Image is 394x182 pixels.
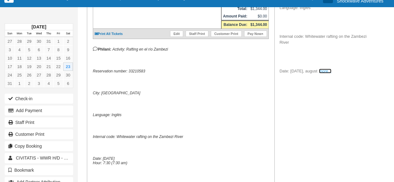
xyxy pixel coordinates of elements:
th: Amount Paid: [221,12,249,21]
a: more... [319,69,331,73]
a: 6 [63,79,73,88]
th: Total: [221,5,249,13]
span: CIVITATIS - WWR H/D - [PERSON_NAME] Bigas X 12 [16,155,122,160]
button: Add Payment [5,106,73,116]
a: 16 [63,54,73,62]
a: 27 [34,71,44,79]
th: Tue [24,30,34,37]
a: 23 [63,62,73,71]
a: 7 [44,46,54,54]
a: 3 [34,79,44,88]
a: Edit [170,31,183,37]
a: 2 [63,37,73,46]
a: 31 [44,37,54,46]
th: Balance Due: [221,21,249,29]
a: 2 [24,79,34,88]
strong: [DATE] [31,24,46,29]
td: $0.00 [249,12,269,21]
th: Sun [5,30,15,37]
button: Bookmark [5,165,73,175]
a: Pay Now [244,31,267,37]
a: 11 [15,54,24,62]
a: 24 [5,71,15,79]
th: Thu [44,30,54,37]
a: Print All Tickets [95,32,123,36]
th: Wed [34,30,44,37]
a: 17 [5,62,15,71]
a: 21 [44,62,54,71]
a: 30 [63,71,73,79]
a: 31 [5,79,15,88]
a: 10 [5,54,15,62]
a: 6 [34,46,44,54]
th: Mon [15,30,24,37]
a: 28 [44,71,54,79]
a: Staff Print [186,31,208,37]
a: 12 [24,54,34,62]
th: Sat [63,30,73,37]
a: 5 [24,46,34,54]
a: 28 [15,37,24,46]
a: 3 [5,46,15,54]
a: 4 [15,46,24,54]
a: 15 [54,54,63,62]
a: 25 [15,71,24,79]
a: Customer Print [5,129,73,139]
a: 5 [54,79,63,88]
a: 1 [15,79,24,88]
a: 18 [15,62,24,71]
button: Copy Booking [5,141,73,151]
a: 26 [24,71,34,79]
a: 20 [34,62,44,71]
a: 30 [34,37,44,46]
button: Check-in [5,94,73,104]
a: 13 [34,54,44,62]
td: $1,344.00 [249,5,269,13]
a: 29 [54,71,63,79]
a: 27 [5,37,15,46]
a: 1 [54,37,63,46]
strong: Philani: [93,47,111,52]
a: 22 [54,62,63,71]
strong: $1,344.00 [250,22,267,27]
a: CIVITATIS - WWR H/D - [PERSON_NAME] Bigas X 12 [5,153,73,163]
a: 4 [44,79,54,88]
a: Customer Print [211,31,242,37]
a: 29 [24,37,34,46]
a: 8 [54,46,63,54]
a: 19 [24,62,34,71]
a: 14 [44,54,54,62]
th: Fri [54,30,63,37]
a: Staff Print [5,117,73,127]
a: 9 [63,46,73,54]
